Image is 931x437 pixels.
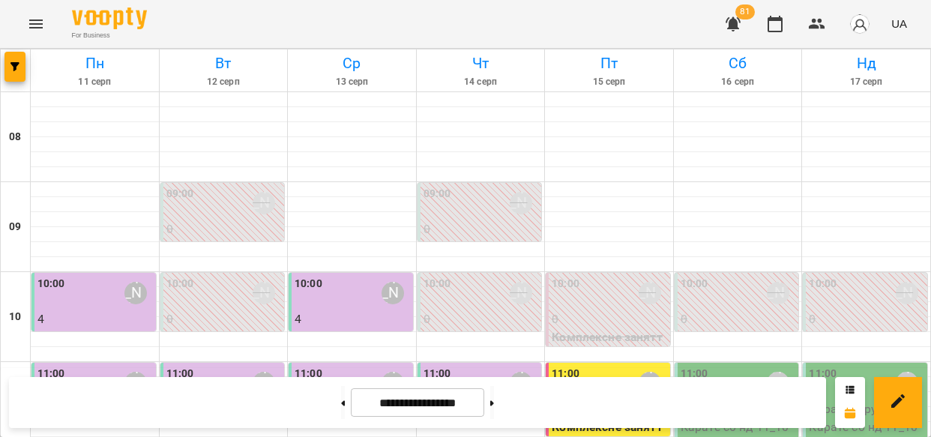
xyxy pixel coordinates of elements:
p: 0 [809,310,924,328]
p: Ранній Розвиток ( груповий ) (РР вт чт 10_00) [424,328,539,382]
label: 10:00 [166,276,194,292]
h6: 15 серп [547,75,671,89]
label: 10:00 [681,276,708,292]
label: 10:00 [424,276,451,292]
p: Ранній Розвиток ( груповий ) (РР вт чт 10_00) [166,328,282,382]
h6: 16 серп [676,75,800,89]
span: 81 [735,4,755,19]
label: 10:00 [295,276,322,292]
p: 4 [37,310,153,328]
div: Шустер Катерина [510,192,532,214]
p: Комплексне заняття з РР [552,328,667,364]
p: Карате ( груповий ) [809,328,924,346]
h6: 17 серп [804,75,928,89]
h6: Пн [33,52,157,75]
div: Шустер Катерина [124,282,147,304]
h6: 14 серп [419,75,543,89]
p: Ранній Розвиток ( груповий ) (РР вт чт 9_00) [166,238,282,292]
button: UA [885,10,913,37]
h6: 08 [9,129,21,145]
img: avatar_s.png [849,13,870,34]
div: Шустер Катерина [639,282,661,304]
p: 0 [681,310,796,328]
p: 0 [424,220,539,238]
div: Киричко Тарас [896,282,918,304]
p: 0 [166,310,282,328]
h6: Пт [547,52,671,75]
h6: 10 [9,309,21,325]
label: 11:00 [424,366,451,382]
div: Шустер Катерина [510,282,532,304]
p: Ранній Розвиток ( груповий ) (ранній розвиток груп1) [37,328,153,382]
div: Шустер Катерина [253,282,275,304]
h6: 09 [9,219,21,235]
label: 09:00 [424,186,451,202]
p: Карате ( груповий ) [681,328,796,346]
p: 0 [552,310,667,328]
p: 0 [166,220,282,238]
p: Ранній Розвиток ( груповий ) (РР вт чт 9_00) [424,238,539,292]
h6: Нд [804,52,928,75]
label: 11:00 [166,366,194,382]
label: 10:00 [809,276,837,292]
h6: Чт [419,52,543,75]
h6: 11 серп [33,75,157,89]
div: Киричко Тарас [767,282,789,304]
div: Шустер Катерина [253,192,275,214]
div: Шустер Катерина [382,282,404,304]
label: 11:00 [809,366,837,382]
label: 11:00 [552,366,579,382]
p: 4 [295,310,410,328]
p: 0 [424,310,539,328]
span: UA [891,16,907,31]
h6: Сб [676,52,800,75]
h6: Ср [290,52,414,75]
button: Menu [18,6,54,42]
label: 10:00 [552,276,579,292]
h6: 13 серп [290,75,414,89]
label: 09:00 [166,186,194,202]
label: 11:00 [295,366,322,382]
h6: Вт [162,52,286,75]
label: 11:00 [37,366,65,382]
img: Voopty Logo [72,7,147,29]
h6: 12 серп [162,75,286,89]
span: For Business [72,31,147,40]
label: 10:00 [37,276,65,292]
label: 11:00 [681,366,708,382]
p: Ранній Розвиток ( груповий ) (ранній розвиток груп1) [295,328,410,382]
